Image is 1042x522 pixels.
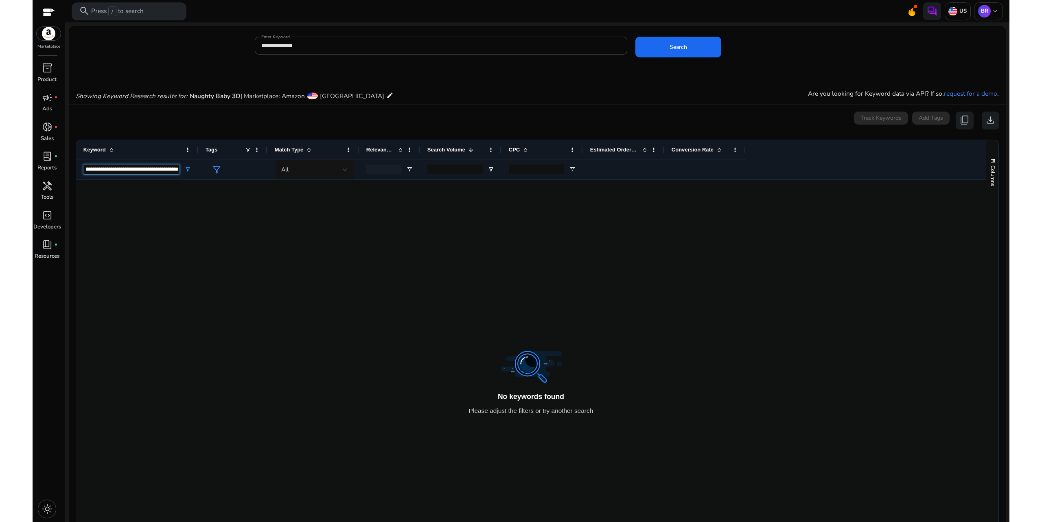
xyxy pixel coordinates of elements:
[670,43,687,51] span: Search
[386,90,394,101] mat-icon: edit
[41,193,53,202] p: Tools
[957,8,966,15] p: US
[206,147,217,153] span: Tags
[275,147,304,153] span: Match Type
[635,37,721,57] button: Search
[83,147,106,153] span: Keyword
[509,147,520,153] span: CPC
[982,112,1000,129] button: download
[54,125,58,129] span: fiber_manual_record
[184,166,191,173] button: Open Filter Menu
[41,135,54,143] p: Sales
[281,166,289,173] span: All
[37,44,60,50] p: Marketplace
[33,149,61,179] a: lab_profilefiber_manual_recordReports
[42,151,53,162] span: lab_profile
[992,8,999,15] span: keyboard_arrow_down
[33,90,61,120] a: campaignfiber_manual_recordAds
[76,92,188,100] i: Showing Keyword Research results for:
[672,147,714,153] span: Conversion Rate
[590,147,639,153] span: Estimated Orders/Month
[261,34,290,39] mat-label: Enter Keyword
[427,147,465,153] span: Search Volume
[989,165,996,186] span: Columns
[211,164,222,175] span: filter_alt
[33,223,61,231] p: Developers
[42,92,53,103] span: campaign
[944,89,997,98] a: request for a demo
[42,63,53,73] span: inventory_2
[406,166,413,173] button: Open Filter Menu
[33,238,61,267] a: book_4fiber_manual_recordResources
[42,239,53,250] span: book_4
[241,92,305,100] span: | Marketplace: Amazon
[35,252,59,261] p: Resources
[427,164,483,174] input: Search Volume Filter Input
[509,164,564,174] input: CPC Filter Input
[948,7,957,16] img: us.svg
[488,166,494,173] button: Open Filter Menu
[33,61,61,90] a: inventory_2Product
[985,115,996,125] span: download
[42,122,53,132] span: donut_small
[79,6,90,16] span: search
[37,164,57,172] p: Reports
[190,92,241,100] span: Naughty Baby 3D
[33,208,61,238] a: code_blocksDevelopers
[808,89,999,98] p: Are you looking for Keyword data via API? If so, .
[33,179,61,208] a: handymanTools
[54,243,58,247] span: fiber_manual_record
[83,164,180,174] input: Keyword Filter Input
[91,7,144,16] p: Press to search
[42,210,53,221] span: code_blocks
[42,105,52,113] p: Ads
[978,5,991,18] p: BR
[320,92,384,100] span: [GEOGRAPHIC_DATA]
[42,504,53,514] span: light_mode
[33,120,61,149] a: donut_smallfiber_manual_recordSales
[42,181,53,191] span: handyman
[37,27,61,40] img: amazon.svg
[569,166,576,173] button: Open Filter Menu
[366,147,395,153] span: Relevance Score
[54,96,58,99] span: fiber_manual_record
[37,76,57,84] p: Product
[108,7,116,16] span: /
[54,155,58,158] span: fiber_manual_record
